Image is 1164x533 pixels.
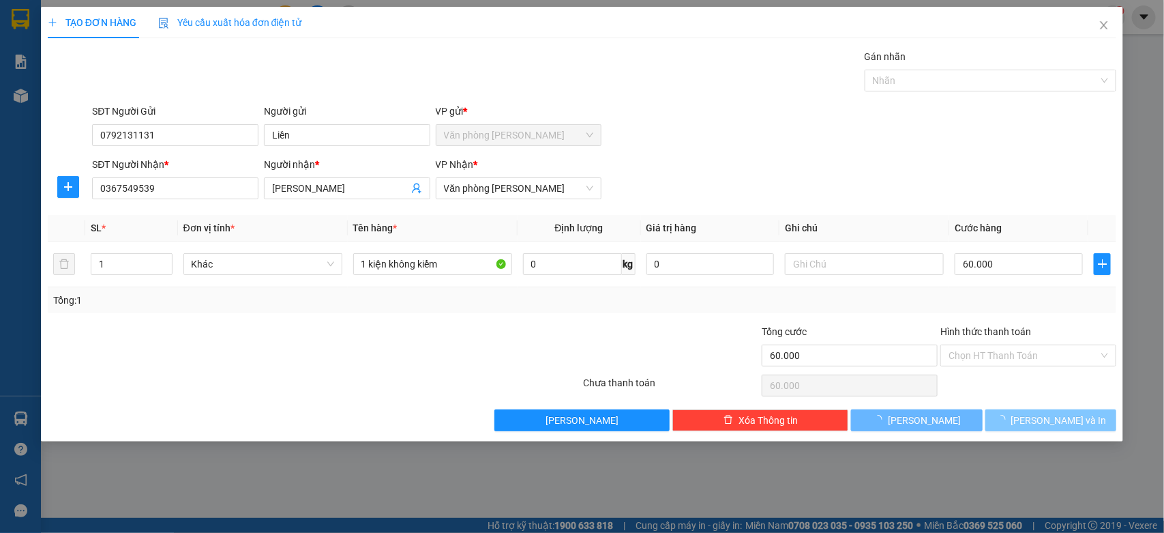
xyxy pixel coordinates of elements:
[48,17,136,28] span: TẠO ĐƠN HÀNG
[555,222,603,233] span: Định lượng
[955,222,1002,233] span: Cước hàng
[1099,20,1109,31] span: close
[1085,7,1123,45] button: Close
[985,409,1116,431] button: [PERSON_NAME] và In
[1094,259,1110,270] span: plus
[646,253,775,275] input: 0
[1011,413,1107,428] span: [PERSON_NAME] và In
[264,104,430,119] div: Người gửi
[444,125,594,145] span: Văn phòng Cao Thắng
[192,254,334,274] span: Khác
[53,253,75,275] button: delete
[353,222,398,233] span: Tên hàng
[92,157,258,172] div: SĐT Người Nhận
[411,183,422,194] span: user-add
[91,222,102,233] span: SL
[940,326,1031,337] label: Hình thức thanh toán
[672,409,848,431] button: deleteXóa Thông tin
[58,182,78,192] span: plus
[646,222,697,233] span: Giá trị hàng
[738,413,798,428] span: Xóa Thông tin
[436,104,602,119] div: VP gửi
[48,18,57,27] span: plus
[158,18,169,29] img: icon
[762,326,807,337] span: Tổng cước
[888,413,961,428] span: [PERSON_NAME]
[873,415,888,424] span: loading
[622,253,636,275] span: kg
[996,415,1011,424] span: loading
[865,51,906,62] label: Gán nhãn
[779,215,949,242] th: Ghi chú
[264,157,430,172] div: Người nhận
[436,159,474,170] span: VP Nhận
[723,415,733,426] span: delete
[851,409,982,431] button: [PERSON_NAME]
[546,413,618,428] span: [PERSON_NAME]
[582,375,761,399] div: Chưa thanh toán
[1094,253,1111,275] button: plus
[92,104,258,119] div: SĐT Người Gửi
[53,293,450,308] div: Tổng: 1
[494,409,670,431] button: [PERSON_NAME]
[57,176,79,198] button: plus
[183,222,235,233] span: Đơn vị tính
[785,253,944,275] input: Ghi Chú
[444,178,594,199] span: Văn phòng Vũ Linh
[158,17,302,28] span: Yêu cầu xuất hóa đơn điện tử
[353,253,512,275] input: VD: Bàn, Ghế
